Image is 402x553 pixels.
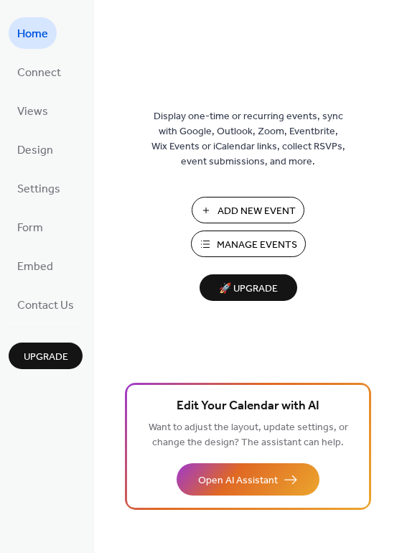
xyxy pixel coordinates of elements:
span: Contact Us [17,294,74,317]
span: Connect [17,62,61,85]
span: Manage Events [217,238,297,253]
button: 🚀 Upgrade [200,274,297,301]
a: Views [9,95,57,126]
button: Manage Events [191,231,306,257]
span: Settings [17,178,60,201]
a: Embed [9,250,62,282]
a: Form [9,211,52,243]
span: Embed [17,256,53,279]
span: Home [17,23,48,46]
span: 🚀 Upgrade [208,279,289,299]
span: Edit Your Calendar with AI [177,396,319,417]
span: Design [17,139,53,162]
button: Upgrade [9,343,83,369]
span: Views [17,101,48,124]
button: Open AI Assistant [177,463,319,496]
span: Add New Event [218,204,296,219]
span: Want to adjust the layout, update settings, or change the design? The assistant can help. [149,418,348,452]
a: Home [9,17,57,49]
a: Connect [9,56,70,88]
a: Settings [9,172,69,204]
span: Form [17,217,43,240]
button: Add New Event [192,197,304,223]
a: Design [9,134,62,165]
span: Open AI Assistant [198,473,278,488]
span: Upgrade [24,350,68,365]
span: Display one-time or recurring events, sync with Google, Outlook, Zoom, Eventbrite, Wix Events or ... [151,109,345,169]
a: Contact Us [9,289,83,320]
